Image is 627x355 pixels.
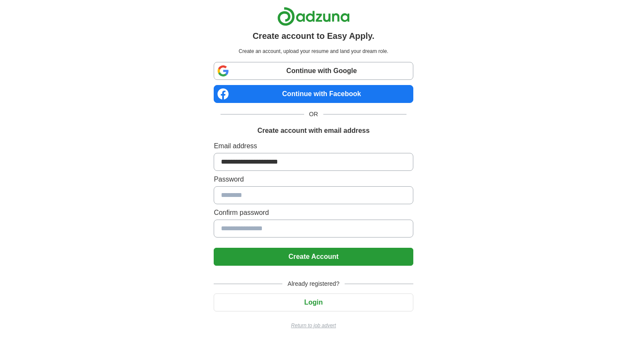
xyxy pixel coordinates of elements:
label: Confirm password [214,208,413,218]
button: Create Account [214,248,413,266]
a: Continue with Facebook [214,85,413,103]
p: Create an account, upload your resume and land your dream role. [215,47,411,55]
a: Return to job advert [214,322,413,329]
label: Email address [214,141,413,151]
label: Password [214,174,413,185]
span: OR [304,110,323,119]
h1: Create account with email address [257,126,369,136]
a: Login [214,299,413,306]
span: Already registered? [282,279,344,288]
button: Login [214,293,413,311]
a: Continue with Google [214,62,413,80]
img: Adzuna logo [277,7,350,26]
h1: Create account to Easy Apply. [253,29,374,42]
